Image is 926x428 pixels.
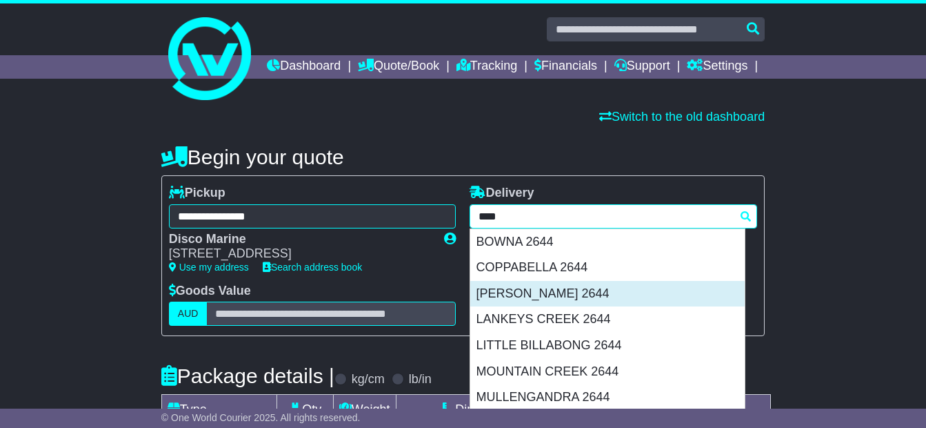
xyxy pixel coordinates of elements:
[470,204,757,228] typeahead: Please provide city
[169,302,208,326] label: AUD
[263,262,362,273] a: Search address book
[169,232,431,247] div: Disco Marine
[358,55,439,79] a: Quote/Book
[169,186,225,201] label: Pickup
[470,385,745,411] div: MULLENGANDRA 2644
[161,395,276,425] td: Type
[169,284,251,299] label: Goods Value
[470,307,745,333] div: LANKEYS CREEK 2644
[470,255,745,281] div: COPPABELLA 2644
[161,146,765,168] h4: Begin your quote
[534,55,597,79] a: Financials
[599,110,765,124] a: Switch to the old dashboard
[409,372,432,387] label: lb/in
[169,246,431,262] div: [STREET_ADDRESS]
[470,359,745,385] div: MOUNTAIN CREEK 2644
[161,364,334,387] h4: Package details |
[470,186,534,201] label: Delivery
[470,333,745,359] div: LITTLE BILLABONG 2644
[456,55,517,79] a: Tracking
[267,55,341,79] a: Dashboard
[169,262,249,273] a: Use my address
[470,229,745,255] div: BOWNA 2644
[352,372,385,387] label: kg/cm
[687,55,747,79] a: Settings
[276,395,333,425] td: Qty
[161,412,361,423] span: © One World Courier 2025. All rights reserved.
[470,281,745,307] div: [PERSON_NAME] 2644
[614,55,670,79] a: Support
[396,395,632,425] td: Dimensions (L x W x H)
[333,395,396,425] td: Weight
